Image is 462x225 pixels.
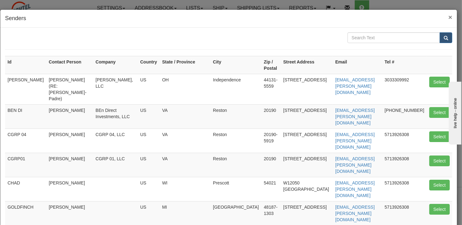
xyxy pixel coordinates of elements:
[159,74,210,104] td: OH
[429,204,450,215] button: Select
[281,153,333,177] td: [STREET_ADDRESS]
[5,5,58,10] div: live help - online
[159,153,210,177] td: VA
[382,56,427,74] th: Tel #
[261,177,281,201] td: 54021
[335,108,375,125] a: [EMAIL_ADDRESS][PERSON_NAME][DOMAIN_NAME]
[382,104,427,129] td: [PHONE_NUMBER]
[261,104,281,129] td: 20190
[335,132,375,150] a: [EMAIL_ADDRESS][PERSON_NAME][DOMAIN_NAME]
[348,32,440,43] input: Search Text
[93,74,138,104] td: [PERSON_NAME], LLC
[210,56,261,74] th: City
[46,56,93,74] th: Contact Person
[382,177,427,201] td: 5713926308
[382,74,427,104] td: 3033309992
[261,153,281,177] td: 20190
[281,74,333,104] td: [STREET_ADDRESS]
[210,177,261,201] td: Prescott
[159,104,210,129] td: VA
[5,14,452,23] h4: Senders
[281,129,333,153] td: [STREET_ADDRESS]
[210,129,261,153] td: Reston
[5,177,46,201] td: CHAD
[46,104,93,129] td: [PERSON_NAME]
[382,129,427,153] td: 5713926308
[429,180,450,190] button: Select
[335,205,375,222] a: [EMAIL_ADDRESS][PERSON_NAME][DOMAIN_NAME]
[46,74,93,104] td: [PERSON_NAME] (RE:[PERSON_NAME]-Padre)
[93,56,138,74] th: Company
[335,77,375,95] a: [EMAIL_ADDRESS][PERSON_NAME][DOMAIN_NAME]
[159,56,210,74] th: State / Province
[5,74,46,104] td: [PERSON_NAME]
[138,177,160,201] td: US
[138,129,160,153] td: US
[138,153,160,177] td: US
[138,56,160,74] th: Country
[210,104,261,129] td: Reston
[429,77,450,87] button: Select
[281,104,333,129] td: [STREET_ADDRESS]
[448,14,452,21] span: ×
[281,177,333,201] td: W12050 [GEOGRAPHIC_DATA]
[429,107,450,118] button: Select
[159,177,210,201] td: WI
[5,153,46,177] td: CGRP01
[159,129,210,153] td: VA
[382,153,427,177] td: 5713926308
[46,153,93,177] td: [PERSON_NAME]
[5,56,46,74] th: Id
[138,74,160,104] td: US
[335,180,375,198] a: [EMAIL_ADDRESS][PERSON_NAME][DOMAIN_NAME]
[138,104,160,129] td: US
[281,56,333,74] th: Street Address
[46,129,93,153] td: [PERSON_NAME]
[429,131,450,142] button: Select
[5,129,46,153] td: CGRP 04
[261,129,281,153] td: 20190-5919
[46,177,93,201] td: [PERSON_NAME]
[5,104,46,129] td: BEN DI
[93,153,138,177] td: CGRP 01, LLC
[448,14,452,20] button: Close
[429,156,450,166] button: Select
[261,74,281,104] td: 44131-5559
[93,129,138,153] td: CGRP 04, LLC
[210,74,261,104] td: Independence
[335,156,375,174] a: [EMAIL_ADDRESS][PERSON_NAME][DOMAIN_NAME]
[448,80,461,145] iframe: chat widget
[261,56,281,74] th: Zip / Postal
[333,56,382,74] th: Email
[210,153,261,177] td: Reston
[93,104,138,129] td: BEn Direct Investments, LLC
